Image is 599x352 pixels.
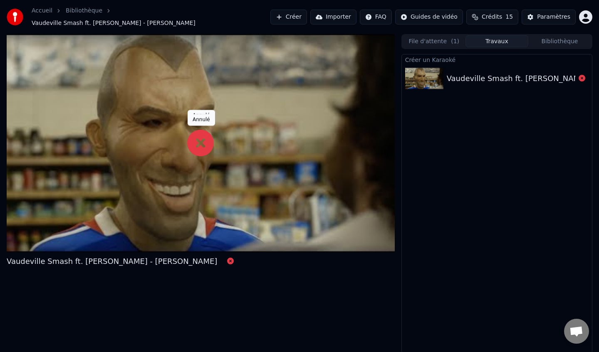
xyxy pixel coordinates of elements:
[466,10,518,25] button: Crédits15
[310,10,356,25] button: Importer
[451,37,459,46] span: ( 1 )
[505,13,513,21] span: 15
[32,19,196,27] span: Vaudeville Smash ft. [PERSON_NAME] - [PERSON_NAME]
[537,13,570,21] div: Paramètres
[528,35,591,47] button: Bibliothèque
[402,54,592,64] div: Créer un Karaoké
[465,35,528,47] button: Travaux
[32,7,52,15] a: Accueil
[270,10,307,25] button: Créer
[188,110,215,122] div: Annulé
[395,10,463,25] button: Guides de vidéo
[66,7,102,15] a: Bibliothèque
[482,13,502,21] span: Crédits
[564,319,589,344] div: Ouvrir le chat
[522,10,576,25] button: Paramètres
[32,7,270,27] nav: breadcrumb
[188,114,215,126] div: Annulé
[360,10,392,25] button: FAQ
[403,35,465,47] button: File d'attente
[7,9,23,25] img: youka
[7,256,217,267] div: Vaudeville Smash ft. [PERSON_NAME] - [PERSON_NAME]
